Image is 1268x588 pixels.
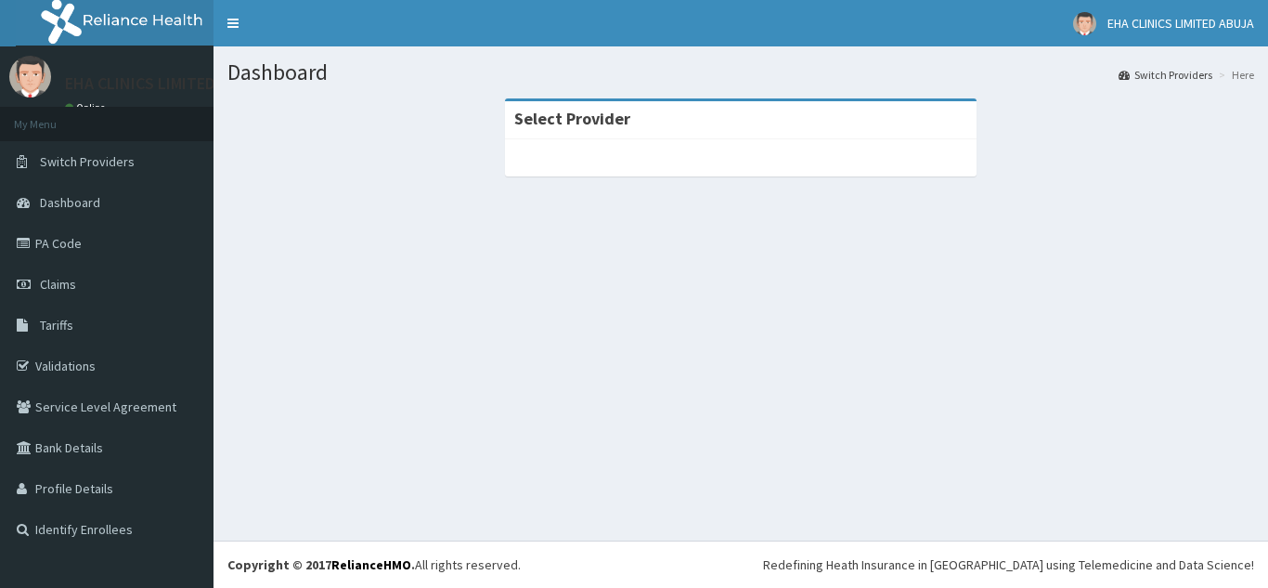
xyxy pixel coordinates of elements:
span: Claims [40,276,76,293]
strong: Copyright © 2017 . [227,556,415,573]
a: Online [65,101,110,114]
div: Redefining Heath Insurance in [GEOGRAPHIC_DATA] using Telemedicine and Data Science! [763,555,1254,574]
span: EHA CLINICS LIMITED ABUJA [1107,15,1254,32]
p: EHA CLINICS LIMITED ABUJA [65,75,265,92]
img: User Image [1073,12,1096,35]
span: Switch Providers [40,153,135,170]
a: RelianceHMO [331,556,411,573]
li: Here [1214,67,1254,83]
span: Dashboard [40,194,100,211]
footer: All rights reserved. [213,541,1268,588]
img: User Image [9,56,51,98]
a: Switch Providers [1119,67,1212,83]
strong: Select Provider [514,108,630,129]
h1: Dashboard [227,60,1254,85]
span: Tariffs [40,317,73,333]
